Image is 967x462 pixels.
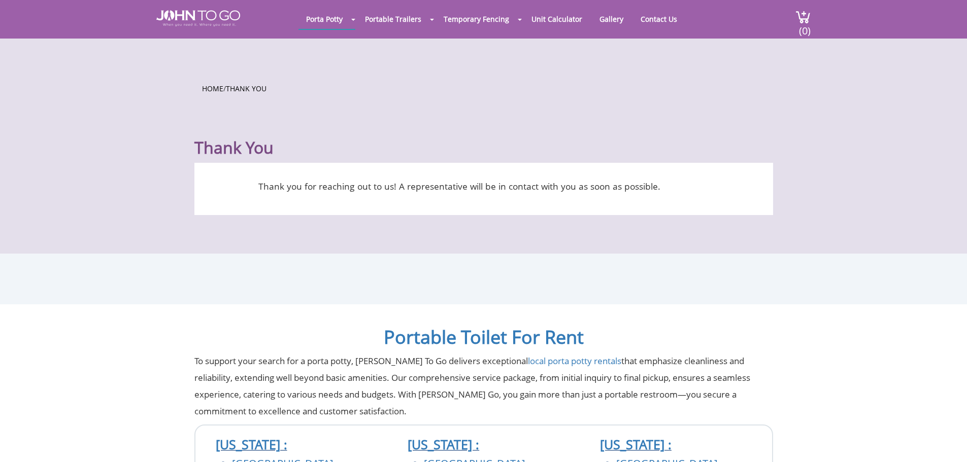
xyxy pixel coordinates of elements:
[298,9,350,29] a: Porta Potty
[592,9,631,29] a: Gallery
[156,10,240,26] img: JOHN to go
[384,325,584,349] a: Portable Toilet For Rent
[357,9,429,29] a: Portable Trailers
[524,9,590,29] a: Unit Calculator
[408,436,479,453] a: [US_STATE] :
[436,9,517,29] a: Temporary Fencing
[226,84,266,93] a: Thank You
[798,16,811,38] span: (0)
[194,113,773,158] h1: Thank You
[194,352,773,419] p: To support your search for a porta potty, [PERSON_NAME] To Go delivers exceptional that emphasize...
[795,10,811,24] img: cart a
[528,355,621,367] a: local porta potty rentals
[600,436,672,453] a: [US_STATE] :
[202,81,765,94] ul: /
[202,84,223,93] a: Home
[633,9,685,29] a: Contact Us
[216,436,287,453] a: [US_STATE] :
[210,178,710,195] p: Thank you for reaching out to us! A representative will be in contact with you as soon as possible.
